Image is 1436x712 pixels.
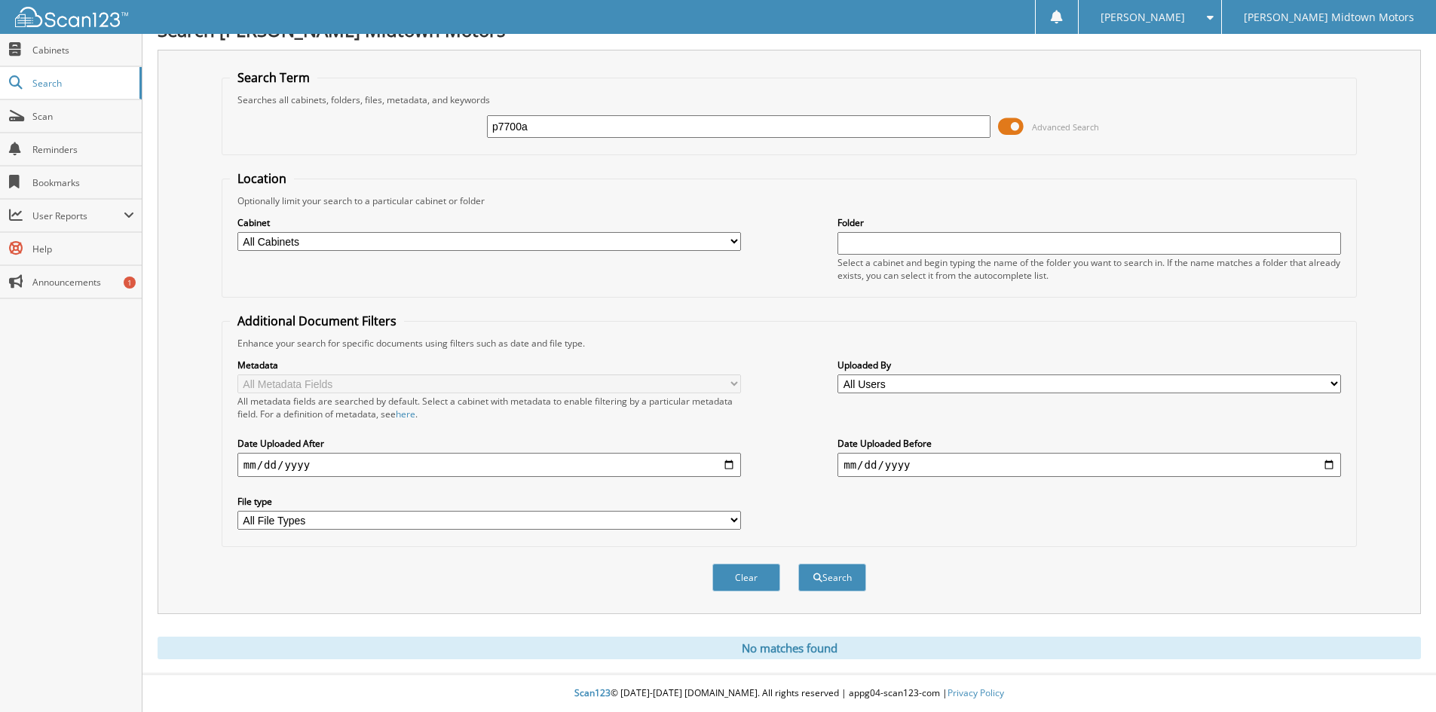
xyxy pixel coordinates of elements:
[124,277,136,289] div: 1
[32,276,134,289] span: Announcements
[712,564,780,591] button: Clear
[837,437,1341,450] label: Date Uploaded Before
[32,143,134,156] span: Reminders
[1101,13,1185,22] span: [PERSON_NAME]
[230,93,1349,106] div: Searches all cabinets, folders, files, metadata, and keywords
[574,686,611,699] span: Scan123
[230,313,404,329] legend: Additional Document Filters
[32,110,134,123] span: Scan
[230,194,1349,207] div: Optionally limit your search to a particular cabinet or folder
[237,495,741,508] label: File type
[237,453,741,477] input: start
[1032,121,1099,133] span: Advanced Search
[396,408,415,420] a: here
[837,256,1341,282] div: Select a cabinet and begin typing the name of the folder you want to search in. If the name match...
[948,686,1004,699] a: Privacy Policy
[32,77,132,90] span: Search
[237,395,741,420] div: All metadata fields are searched by default. Select a cabinet with metadata to enable filtering b...
[32,243,134,255] span: Help
[158,637,1421,659] div: No matches found
[837,453,1341,477] input: end
[230,69,317,86] legend: Search Term
[237,359,741,371] label: Metadata
[230,170,294,187] legend: Location
[230,337,1349,350] div: Enhance your search for specific documents using filters such as date and file type.
[837,359,1341,371] label: Uploaded By
[32,44,134,57] span: Cabinets
[237,437,741,450] label: Date Uploaded After
[237,216,741,229] label: Cabinet
[32,209,124,222] span: User Reports
[1244,13,1414,22] span: [PERSON_NAME] Midtown Motors
[798,564,866,591] button: Search
[837,216,1341,229] label: Folder
[142,675,1436,712] div: © [DATE]-[DATE] [DOMAIN_NAME]. All rights reserved | appg04-scan123-com |
[15,7,128,27] img: scan123-logo-white.svg
[32,176,134,189] span: Bookmarks
[1361,640,1436,712] iframe: Chat Widget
